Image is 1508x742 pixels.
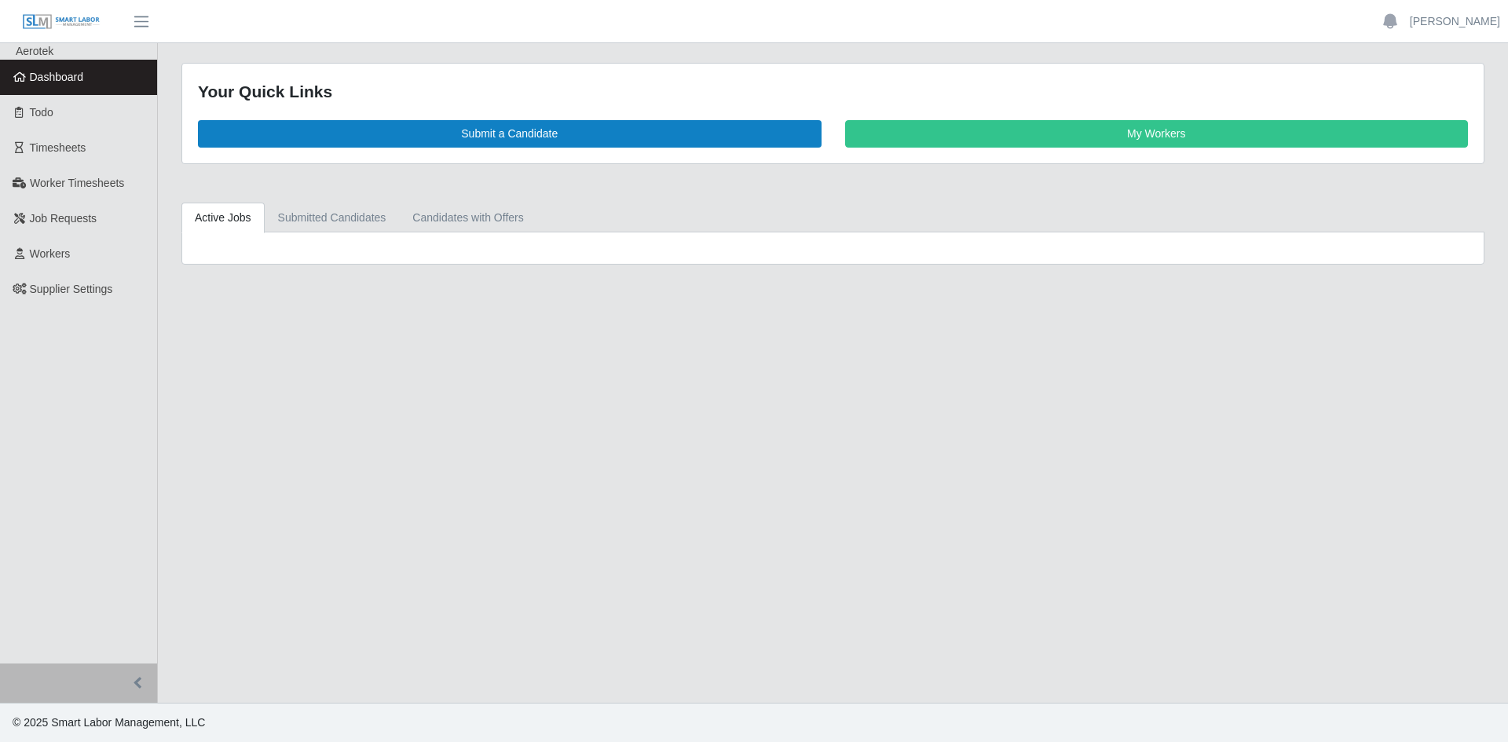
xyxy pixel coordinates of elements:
span: Todo [30,106,53,119]
a: [PERSON_NAME] [1410,13,1500,30]
a: Submitted Candidates [265,203,400,233]
span: Dashboard [30,71,84,83]
span: Worker Timesheets [30,177,124,189]
img: SLM Logo [22,13,101,31]
div: Your Quick Links [198,79,1468,104]
span: Supplier Settings [30,283,113,295]
a: Submit a Candidate [198,120,822,148]
a: My Workers [845,120,1469,148]
span: © 2025 Smart Labor Management, LLC [13,716,205,729]
a: Candidates with Offers [399,203,536,233]
span: Timesheets [30,141,86,154]
span: Aerotek [16,45,53,57]
span: Job Requests [30,212,97,225]
span: Workers [30,247,71,260]
a: Active Jobs [181,203,265,233]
